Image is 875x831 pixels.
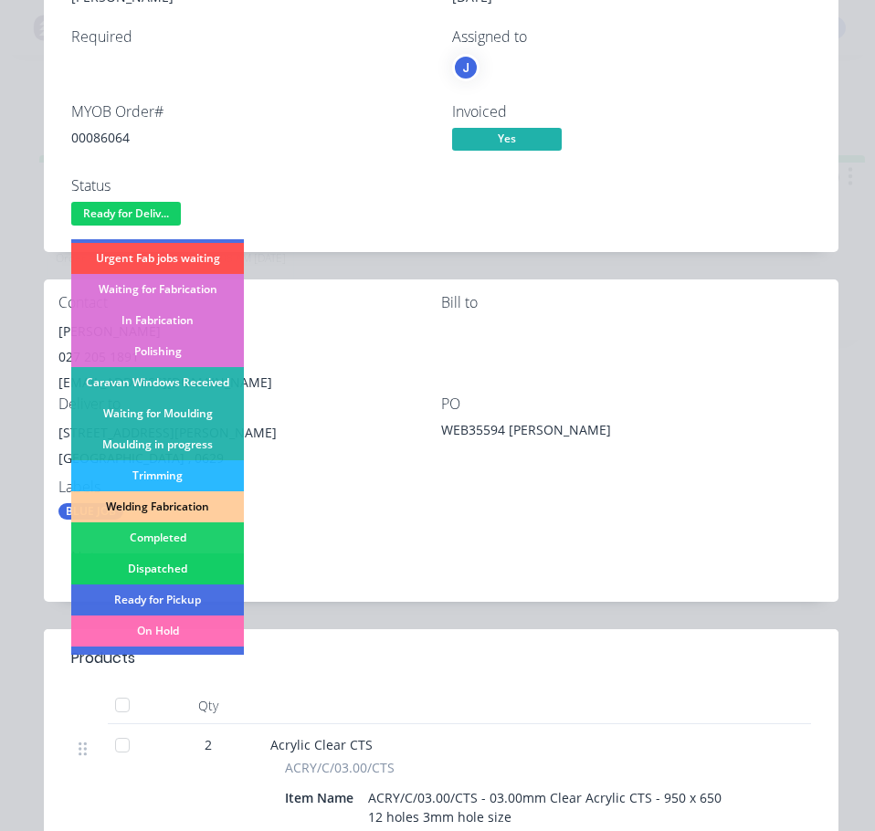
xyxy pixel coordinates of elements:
[58,395,441,413] div: Deliver to
[205,735,212,754] span: 2
[71,28,430,46] div: Required
[285,758,395,777] span: ACRY/C/03.00/CTS
[58,370,441,395] div: [EMAIL_ADDRESS][DOMAIN_NAME]
[71,274,244,305] div: Waiting for Fabrication
[71,202,181,229] button: Ready for Deliv...
[71,647,135,669] div: Products
[58,420,441,446] div: [STREET_ADDRESS][PERSON_NAME]
[71,522,244,553] div: Completed
[71,367,244,398] div: Caravan Windows Received
[441,395,824,413] div: PO
[71,460,244,491] div: Trimming
[452,54,480,81] button: J
[58,319,441,395] div: [PERSON_NAME]027 205 1891[EMAIL_ADDRESS][DOMAIN_NAME]
[285,784,361,811] div: Item Name
[441,294,824,311] div: Bill to
[452,28,811,46] div: Assigned to
[58,319,441,344] div: [PERSON_NAME]
[71,491,244,522] div: Welding Fabrication
[58,446,441,471] div: [GEOGRAPHIC_DATA] , 0629
[71,549,811,566] div: Notes
[71,103,430,121] div: MYOB Order #
[71,429,244,460] div: Moulding in progress
[71,584,244,615] div: Ready for Pickup
[441,420,669,446] div: WEB35594 [PERSON_NAME]
[71,647,244,678] div: Caravan Hinging
[71,615,244,647] div: On Hold
[71,177,430,195] div: Status
[452,128,562,151] span: Yes
[270,736,373,753] span: Acrylic Clear CTS
[361,784,729,830] div: ACRY/C/03.00/CTS - 03.00mm Clear Acrylic CTS - 950 x 650 12 holes 3mm hole size
[452,103,811,121] div: Invoiced
[71,128,430,147] div: 00086064
[71,336,244,367] div: Polishing
[71,202,181,225] span: Ready for Deliv...
[71,398,244,429] div: Waiting for Moulding
[58,420,441,479] div: [STREET_ADDRESS][PERSON_NAME][GEOGRAPHIC_DATA] , 0629
[58,503,123,520] div: BLUE JOB
[58,344,441,370] div: 027 205 1891
[71,243,244,274] div: Urgent Fab jobs waiting
[71,553,244,584] div: Dispatched
[153,688,263,724] div: Qty
[58,294,441,311] div: Contact
[71,305,244,336] div: In Fabrication
[58,479,441,496] div: Labels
